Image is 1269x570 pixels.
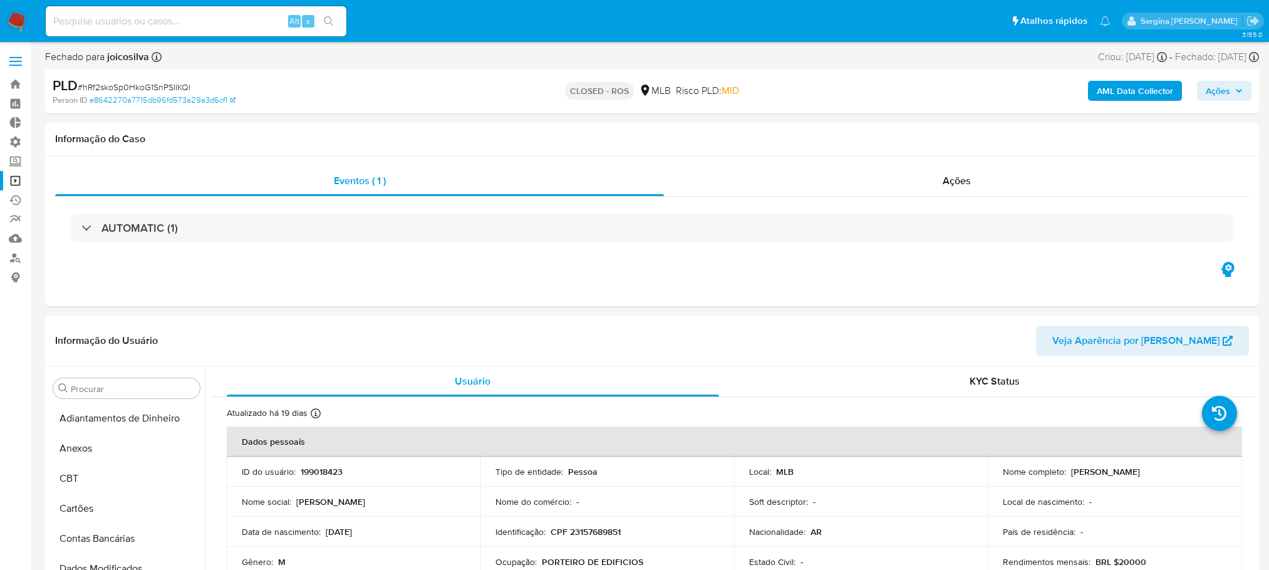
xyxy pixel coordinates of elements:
[48,494,205,524] button: Cartões
[1246,14,1260,28] a: Sair
[48,464,205,494] button: CBT
[242,496,291,507] p: Nome social :
[1003,526,1075,537] p: País de residência :
[90,95,236,106] a: e8642270a7715db96fd573a29a3d6cf1
[53,75,78,95] b: PLD
[1206,81,1230,101] span: Ações
[316,13,341,30] button: search-icon
[1197,81,1251,101] button: Ações
[227,407,308,419] p: Atualizado há 19 dias
[1100,16,1111,26] a: Notificações
[334,174,386,188] span: Eventos ( 1 )
[495,466,563,477] p: Tipo de entidade :
[71,383,195,395] input: Procurar
[1020,14,1087,28] span: Atalhos rápidos
[1097,81,1173,101] b: AML Data Collector
[278,556,286,567] p: M
[296,496,365,507] p: [PERSON_NAME]
[1003,556,1090,567] p: Rendimentos mensais :
[1071,466,1140,477] p: [PERSON_NAME]
[776,466,794,477] p: MLB
[1175,50,1259,64] div: Fechado: [DATE]
[45,50,149,64] span: Fechado para
[48,524,205,554] button: Contas Bancárias
[1169,50,1173,64] span: -
[1098,50,1167,64] div: Criou: [DATE]
[55,334,158,347] h1: Informação do Usuário
[749,556,795,567] p: Estado Civil :
[551,526,621,537] p: CPF 23157689851
[811,526,822,537] p: AR
[301,466,343,477] p: 199018423
[576,496,579,507] p: -
[70,214,1234,242] div: AUTOMATIC (1)
[48,403,205,433] button: Adiantamentos de Dinheiro
[565,82,634,100] p: CLOSED - ROS
[943,174,971,188] span: Ações
[78,81,190,93] span: # hRf2skoSp0HkoG1SnPSIIKQl
[495,496,571,507] p: Nome do comércio :
[53,95,87,106] b: Person ID
[639,84,671,98] div: MLB
[495,556,537,567] p: Ocupação :
[227,427,1242,457] th: Dados pessoais
[1036,326,1249,356] button: Veja Aparência por [PERSON_NAME]
[1080,526,1083,537] p: -
[1089,496,1092,507] p: -
[326,526,352,537] p: [DATE]
[749,466,771,477] p: Local :
[55,133,1249,145] h1: Informação do Caso
[105,49,149,64] b: joicosilva
[48,433,205,464] button: Anexos
[101,221,178,235] h3: AUTOMATIC (1)
[1088,81,1182,101] button: AML Data Collector
[676,84,739,98] span: Risco PLD:
[813,496,816,507] p: -
[242,526,321,537] p: Data de nascimento :
[242,466,296,477] p: ID do usuário :
[749,496,808,507] p: Soft descriptor :
[1052,326,1220,356] span: Veja Aparência por [PERSON_NAME]
[58,383,68,393] button: Procurar
[800,556,803,567] p: -
[495,526,546,537] p: Identificação :
[46,13,346,29] input: Pesquise usuários ou casos...
[1095,556,1146,567] p: BRL $20000
[306,15,310,27] span: s
[722,83,739,98] span: MID
[542,556,643,567] p: PORTEIRO DE EDIFICIOS
[749,526,805,537] p: Nacionalidade :
[289,15,299,27] span: Alt
[242,556,273,567] p: Gênero :
[1003,496,1084,507] p: Local de nascimento :
[568,466,598,477] p: Pessoa
[455,374,490,388] span: Usuário
[1141,15,1242,27] p: sergina.neta@mercadolivre.com
[970,374,1020,388] span: KYC Status
[1003,466,1066,477] p: Nome completo :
